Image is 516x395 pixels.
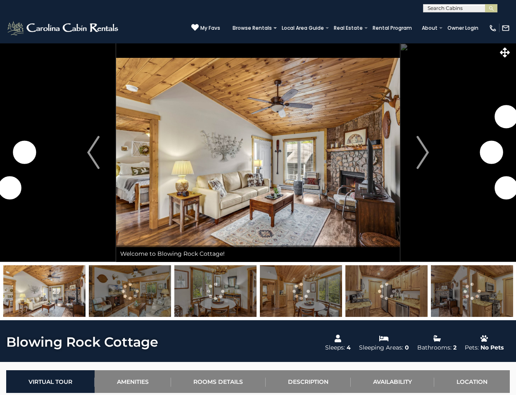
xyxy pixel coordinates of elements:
a: About [418,22,442,34]
img: White-1-2.png [6,20,121,36]
img: arrow [416,136,429,169]
a: Amenities [95,370,171,393]
a: Location [434,370,510,393]
a: Virtual Tour [6,370,95,393]
a: Real Estate [330,22,367,34]
button: Previous [71,43,116,262]
img: 166598559 [431,265,513,317]
a: Browse Rentals [228,22,276,34]
a: Local Area Guide [278,22,328,34]
a: Rental Program [369,22,416,34]
img: mail-regular-white.png [502,24,510,32]
img: 166598557 [3,265,86,317]
a: My Favs [191,24,220,32]
a: Availability [351,370,434,393]
a: Rooms Details [171,370,265,393]
div: Welcome to Blowing Rock Cottage! [116,245,400,262]
img: phone-regular-white.png [489,24,497,32]
a: Description [266,370,351,393]
img: 166598563 [260,265,342,317]
img: 166598555 [89,265,171,317]
a: Owner Login [443,22,483,34]
img: 166598562 [174,265,257,317]
button: Next [400,43,445,262]
img: arrow [87,136,100,169]
span: My Favs [200,24,220,32]
img: 166598561 [345,265,428,317]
